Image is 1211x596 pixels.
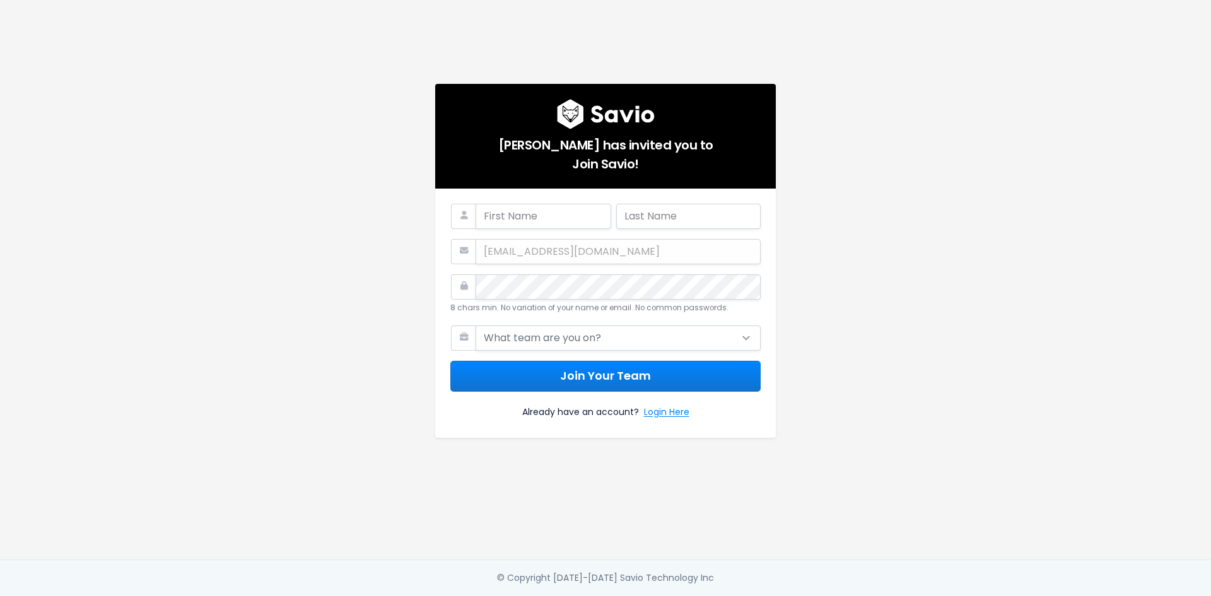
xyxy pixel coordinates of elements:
[497,570,714,586] div: © Copyright [DATE]-[DATE] Savio Technology Inc
[450,392,761,423] div: Already have an account?
[476,204,611,229] input: First Name
[644,404,689,423] a: Login Here
[557,99,655,129] img: logo600x187.a314fd40982d.png
[616,204,761,229] input: Last Name
[450,129,761,173] h5: [PERSON_NAME] has invited you to Join Savio!
[450,303,728,313] small: 8 chars min. No variation of your name or email. No common passwords.
[450,361,761,392] button: Join Your Team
